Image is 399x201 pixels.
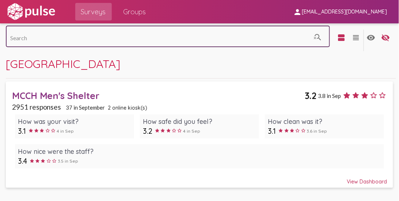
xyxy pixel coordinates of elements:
mat-icon: language [381,33,390,42]
mat-icon: search_off [314,33,323,42]
span: 3.5 in Sep [58,158,78,164]
span: 2951 responses [12,103,61,111]
span: 3.8 in Sep [318,92,341,99]
img: white-logo.svg [6,3,56,21]
div: How clean was it? [268,117,381,125]
span: Surveys [81,5,106,18]
button: [EMAIL_ADDRESS][DOMAIN_NAME] [287,5,393,18]
span: Groups [123,5,146,18]
input: Search [10,35,311,41]
span: 4 in Sep [183,128,201,133]
button: language [349,30,364,44]
span: [EMAIL_ADDRESS][DOMAIN_NAME] [302,9,387,15]
mat-icon: language [352,33,361,42]
span: 3.1 [268,126,276,135]
div: How safe did you feel? [143,117,256,125]
div: How was your visit? [18,117,131,125]
button: language [379,30,393,44]
div: View Dashboard [12,171,387,185]
span: 37 in September [66,104,105,111]
button: language [364,30,379,44]
button: language [334,30,349,44]
span: 3.6 in Sep [307,128,327,133]
span: 2 online kiosk(s) [108,105,147,111]
a: Surveys [75,3,112,20]
mat-icon: language [367,33,376,42]
mat-icon: person [293,8,302,16]
span: 3.2 [143,126,152,135]
span: 3.1 [18,126,26,135]
span: 3.4 [18,156,27,166]
span: 4 in Sep [57,128,74,133]
a: MCCH Men's Shelter3.23.8 in Sep2951 responses37 in September2 online kiosk(s)How was your visit?3... [6,81,393,188]
span: 3.2 [305,90,316,101]
div: MCCH Men's Shelter [12,90,305,101]
span: [GEOGRAPHIC_DATA] [6,57,120,71]
mat-icon: language [337,33,346,42]
div: How nice were the staff? [18,147,381,156]
button: Clear [311,30,326,45]
a: Groups [118,3,152,20]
